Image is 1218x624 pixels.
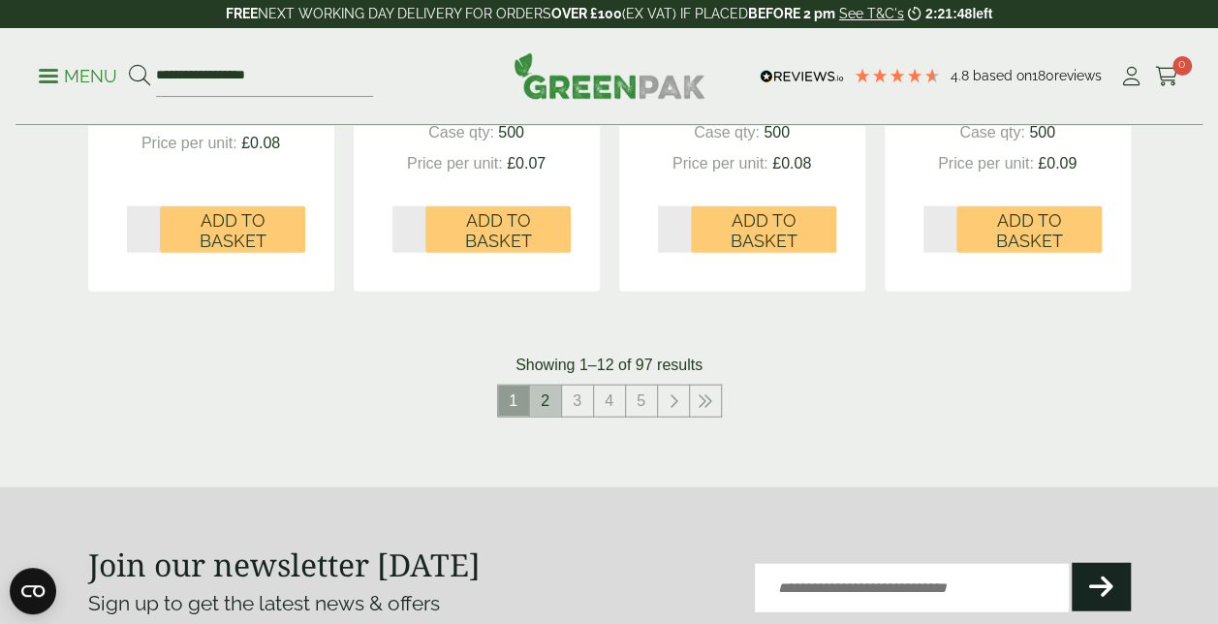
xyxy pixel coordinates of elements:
[626,386,657,417] a: 5
[970,210,1088,252] span: Add to Basket
[507,155,546,172] span: £0.07
[562,386,593,417] a: 3
[973,68,1032,83] span: Based on
[956,206,1102,253] button: Add to Basket
[428,124,494,140] span: Case qty:
[1038,155,1077,172] span: £0.09
[694,124,760,140] span: Case qty:
[704,210,823,252] span: Add to Basket
[39,65,117,84] a: Menu
[691,206,836,253] button: Add to Basket
[439,210,557,252] span: Add to Basket
[551,6,622,21] strong: OVER £100
[514,52,705,99] img: GreenPak Supplies
[88,544,481,585] strong: Join our newsletter [DATE]
[748,6,835,21] strong: BEFORE 2 pm
[498,386,529,417] span: 1
[173,210,292,252] span: Add to Basket
[425,206,571,253] button: Add to Basket
[925,6,972,21] span: 2:21:48
[10,568,56,614] button: Open CMP widget
[88,588,557,619] p: Sign up to get the latest news & offers
[959,124,1025,140] span: Case qty:
[407,155,503,172] span: Price per unit:
[1054,68,1102,83] span: reviews
[764,124,790,140] span: 500
[772,155,811,172] span: £0.08
[1119,67,1143,86] i: My Account
[530,386,561,417] a: 2
[972,6,992,21] span: left
[1032,68,1054,83] span: 180
[39,65,117,88] p: Menu
[1172,56,1192,76] span: 0
[760,70,844,83] img: REVIEWS.io
[160,206,305,253] button: Add to Basket
[515,354,703,377] p: Showing 1–12 of 97 results
[498,124,524,140] span: 500
[141,135,237,151] span: Price per unit:
[672,155,768,172] span: Price per unit:
[1029,124,1055,140] span: 500
[938,155,1034,172] span: Price per unit:
[854,67,941,84] div: 4.78 Stars
[1155,62,1179,91] a: 0
[594,386,625,417] a: 4
[226,6,258,21] strong: FREE
[951,68,973,83] span: 4.8
[241,135,280,151] span: £0.08
[839,6,904,21] a: See T&C's
[1155,67,1179,86] i: Cart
